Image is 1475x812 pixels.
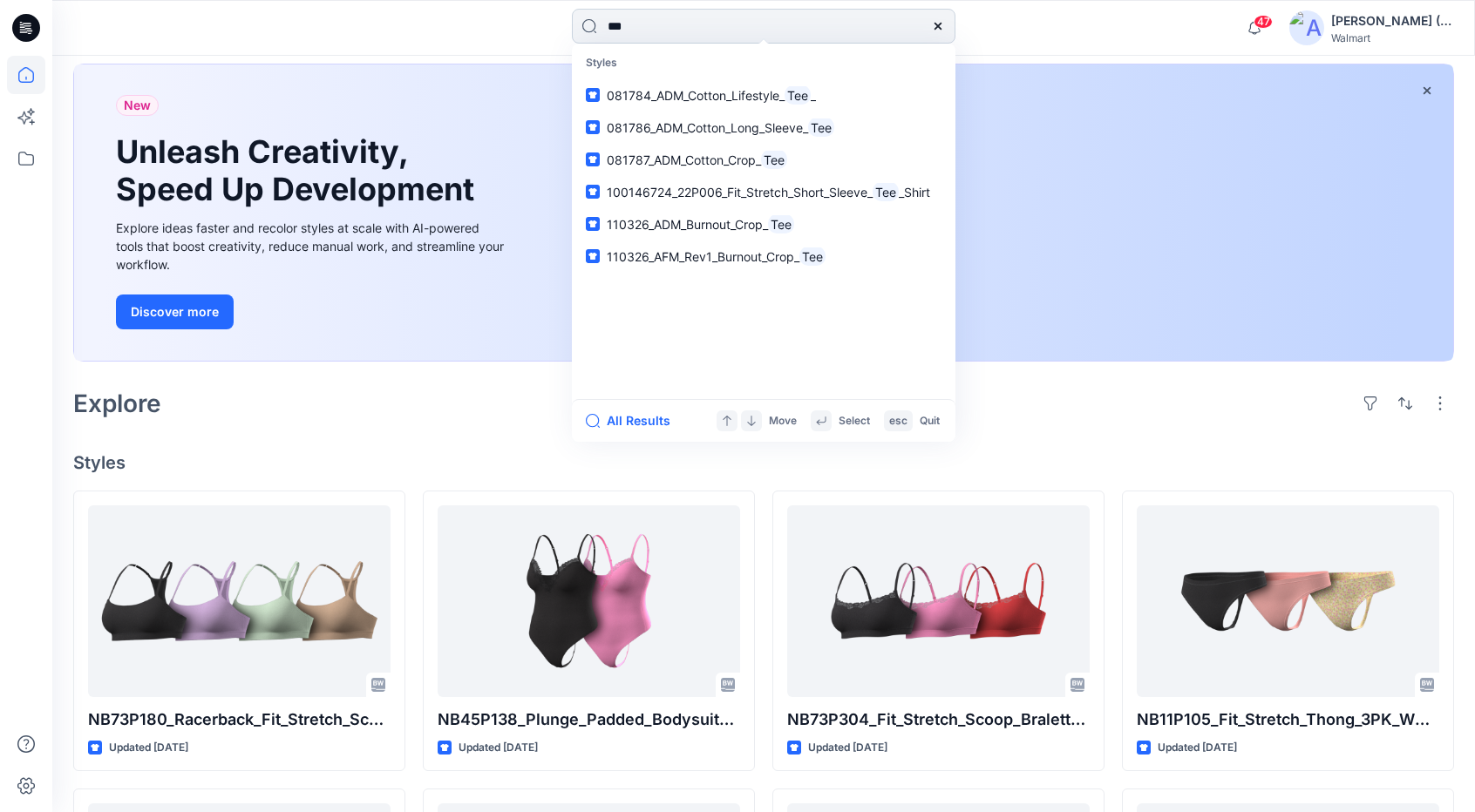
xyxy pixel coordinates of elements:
[761,150,787,170] mark: Tee
[768,214,794,234] mark: Tee
[575,208,952,240] a: 110326_ADM_Burnout_Crop_Tee
[607,120,808,135] span: 081786_ADM_Cotton_Long_Sleeve_
[1137,505,1439,697] a: NB11P105_Fit_Stretch_Thong_3PK_WK18
[808,739,887,757] p: Updated [DATE]
[787,707,1090,732] p: NB73P304_Fit_Stretch_Scoop_Bralette_With_Lace_WK18
[1331,10,1453,31] div: [PERSON_NAME] (Delta Galil)
[124,95,151,116] span: New
[575,176,952,208] a: 100146724_22P006_Fit_Stretch_Short_Sleeve_Tee_Shirt
[899,185,930,200] span: _Shirt
[575,144,952,176] a: 081787_ADM_Cotton_Crop_Tee
[1158,739,1237,757] p: Updated [DATE]
[607,217,768,232] span: 110326_ADM_Burnout_Crop_
[575,240,952,273] a: 110326_AFM_Rev1_Burnout_Crop_Tee
[1331,31,1453,44] div: Walmart
[116,133,482,208] h1: Unleash Creativity, Speed Up Development
[438,505,740,697] a: NB45P138_Plunge_Padded_Bodysuit_With_Lace_WK18
[88,505,391,697] a: NB73P180_Racerback_Fit_Stretch_Scoop_Bralette_WK18
[575,112,952,144] a: 081786_ADM_Cotton_Long_Sleeve_Tee
[607,88,785,103] span: 081784_ADM_Cotton_Lifestyle_
[808,118,834,138] mark: Tee
[116,294,508,329] a: Discover more
[116,294,234,329] button: Discover more
[1137,707,1439,732] p: NB11P105_Fit_Stretch_Thong_3PK_WK18
[889,412,907,430] p: esc
[116,219,508,274] div: Explore ideas faster and recolor styles at scale with AI-powered tools that boost creativity, red...
[109,739,188,757] p: Updated [DATE]
[873,182,899,202] mark: Tee
[73,452,1454,473] h4: Styles
[607,185,873,200] span: 100146724_22P006_Fit_Stretch_Short_Sleeve_
[607,249,799,264] span: 110326_AFM_Rev1_Burnout_Crop_
[575,47,952,79] p: Styles
[575,79,952,112] a: 081784_ADM_Cotton_Lifestyle_Tee_
[799,247,826,267] mark: Tee
[459,739,538,757] p: Updated [DATE]
[88,707,391,732] p: NB73P180_Racerback_Fit_Stretch_Scoop_Bralette_WK18
[785,85,811,105] mark: Tee
[1254,15,1273,29] span: 47
[73,389,161,417] h2: Explore
[607,152,761,167] span: 081787_ADM_Cotton_Crop_
[811,88,816,103] span: _
[438,707,740,732] p: NB45P138_Plunge_Padded_Bodysuit_With_Lace_WK18
[586,410,682,431] button: All Results
[787,505,1090,697] a: NB73P304_Fit_Stretch_Scoop_Bralette_With_Lace_WK18
[839,412,870,430] p: Select
[920,412,940,430] p: Quit
[1289,10,1324,45] img: avatar
[769,412,797,430] p: Move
